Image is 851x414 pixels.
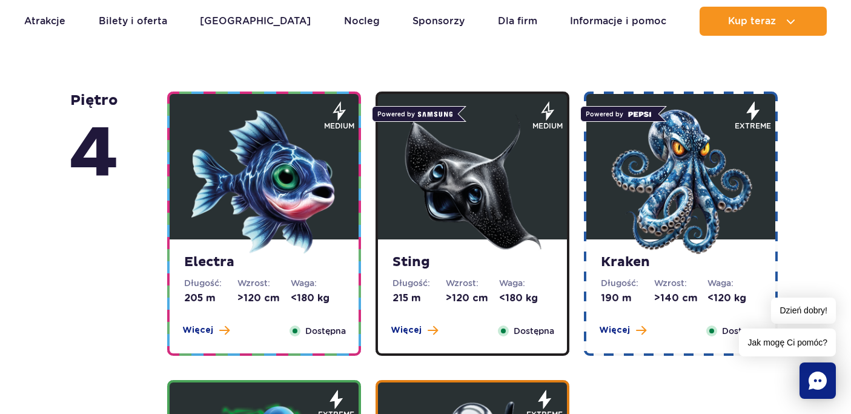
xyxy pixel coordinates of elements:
[400,109,545,255] img: 683e9dd6f19b1268161416.png
[291,277,344,289] dt: Waga:
[372,106,458,122] span: Powered by
[24,7,65,36] a: Atrakcje
[412,7,465,36] a: Sponsorzy
[391,324,422,336] span: Więcej
[182,324,230,336] button: Więcej
[200,7,311,36] a: [GEOGRAPHIC_DATA]
[392,292,446,305] dd: 215 m
[532,121,563,132] span: medium
[499,277,552,289] dt: Waga:
[728,16,776,27] span: Kup teraz
[344,7,380,36] a: Nocleg
[392,254,552,271] strong: Sting
[570,7,666,36] a: Informacje i pomoc
[771,298,836,324] span: Dzień dobry!
[324,121,354,132] span: medium
[391,324,438,336] button: Więcej
[601,277,654,289] dt: Długość:
[498,7,537,36] a: Dla firm
[184,254,344,271] strong: Electra
[601,292,654,305] dd: 190 m
[654,292,707,305] dd: >140 cm
[499,292,552,305] dd: <180 kg
[800,362,836,399] div: Chat
[182,324,213,336] span: Więcej
[739,329,836,356] span: Jak mogę Ci pomóc?
[237,292,291,305] dd: >120 cm
[69,110,119,199] span: 4
[69,92,119,199] strong: piętro
[735,121,771,132] span: extreme
[580,106,658,122] span: Powered by
[291,292,344,305] dd: <180 kg
[305,324,346,338] span: Dostępna
[237,277,291,289] dt: Wzrost:
[392,277,446,289] dt: Długość:
[722,324,763,338] span: Dostępna
[191,109,337,255] img: 683e9dc030483830179588.png
[446,292,499,305] dd: >120 cm
[654,277,707,289] dt: Wzrost:
[184,277,237,289] dt: Długość:
[707,292,761,305] dd: <120 kg
[99,7,167,36] a: Bilety i oferta
[514,324,554,338] span: Dostępna
[599,324,630,336] span: Więcej
[599,324,646,336] button: Więcej
[601,254,761,271] strong: Kraken
[608,109,753,255] img: 683e9df96f1c7957131151.png
[707,277,761,289] dt: Waga:
[700,7,827,36] button: Kup teraz
[446,277,499,289] dt: Wzrost:
[184,292,237,305] dd: 205 m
